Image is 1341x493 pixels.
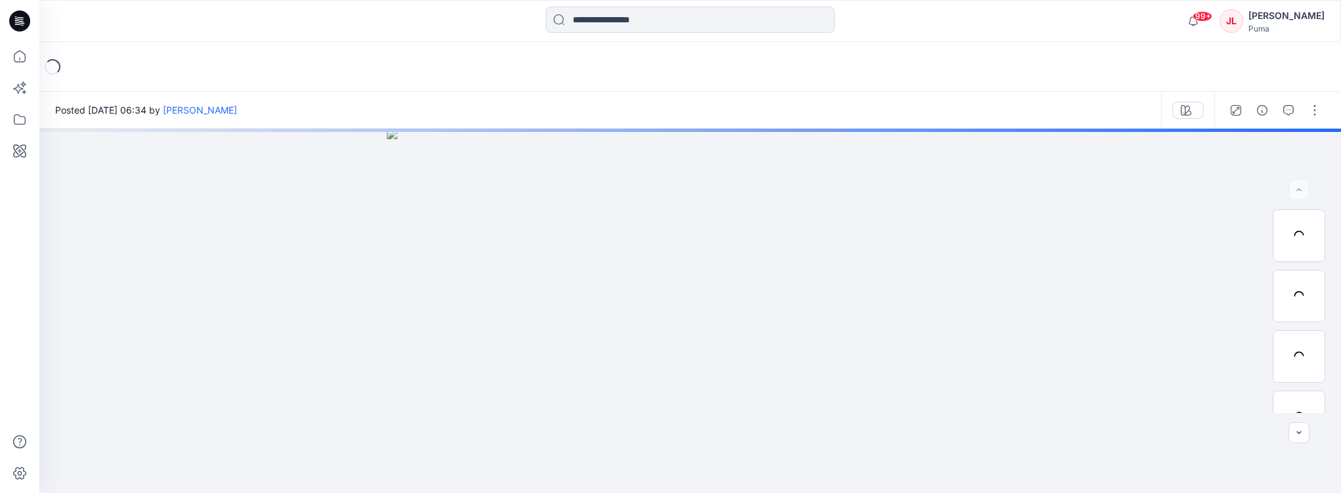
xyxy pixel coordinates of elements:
[1193,11,1212,22] span: 99+
[55,103,237,117] span: Posted [DATE] 06:34 by
[1252,100,1273,121] button: Details
[1220,9,1243,33] div: JL
[387,129,994,493] img: eyJhbGciOiJIUzI1NiIsImtpZCI6IjAiLCJzbHQiOiJzZXMiLCJ0eXAiOiJKV1QifQ.eyJkYXRhIjp7InR5cGUiOiJzdG9yYW...
[163,104,237,116] a: [PERSON_NAME]
[1248,24,1325,33] div: Puma
[1248,8,1325,24] div: [PERSON_NAME]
